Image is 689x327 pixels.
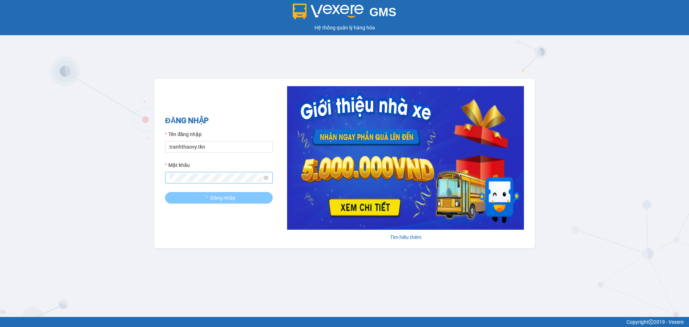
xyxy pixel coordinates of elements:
[648,319,653,324] span: copyright
[165,161,190,169] label: Mật khẩu
[5,318,684,326] div: Copyright 2019 - Vexere
[169,174,262,182] input: Mật khẩu
[263,175,268,180] span: eye
[2,24,687,32] div: Hệ thống quản lý hàng hóa
[369,5,396,19] span: GMS
[165,192,273,204] button: Đăng nhập
[165,115,273,127] h2: ĐĂNG NHẬP
[165,130,202,138] label: Tên đăng nhập
[202,195,210,200] span: loading
[287,86,524,230] img: banner-0
[293,4,364,19] img: logo 2
[287,233,524,241] div: Tìm hiểu thêm
[165,141,273,153] input: Tên đăng nhập
[293,11,397,17] a: GMS
[210,194,235,202] span: Đăng nhập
